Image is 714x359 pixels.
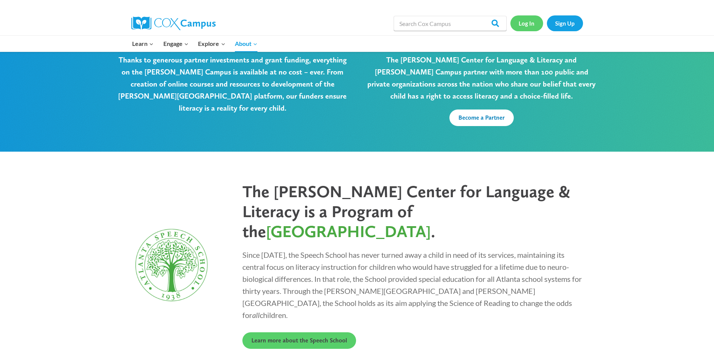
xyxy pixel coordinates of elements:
span: [GEOGRAPHIC_DATA] [266,221,431,241]
span: Become a Partner [458,114,505,121]
nav: Secondary Navigation [510,15,583,31]
a: Become a Partner [449,110,514,126]
button: Child menu of Engage [158,36,193,52]
button: Child menu of About [230,36,262,52]
a: Sign Up [547,15,583,31]
img: Atlanta Speech School Logo Current [129,222,214,308]
h6: The [PERSON_NAME] Center for Language & Literacy and [PERSON_NAME] Campus partner with more than ... [365,54,599,102]
span: Learn more about the Speech School [251,337,347,344]
a: Learn more about the Speech School [242,332,356,349]
img: Cox Campus [131,17,216,30]
input: Search Cox Campus [394,16,507,31]
button: Child menu of Learn [128,36,159,52]
p: Since [DATE], the Speech School has never turned away a child in need of its services, maintainin... [242,249,585,321]
h6: Thanks to generous partner investments and grant funding, everything on the [PERSON_NAME] Campus ... [116,54,350,114]
button: Child menu of Explore [193,36,230,52]
a: Log In [510,15,543,31]
p: The [PERSON_NAME] Center for Language & Literacy is a Program of the . [242,182,585,241]
nav: Primary Navigation [128,36,262,52]
em: all [252,310,260,319]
